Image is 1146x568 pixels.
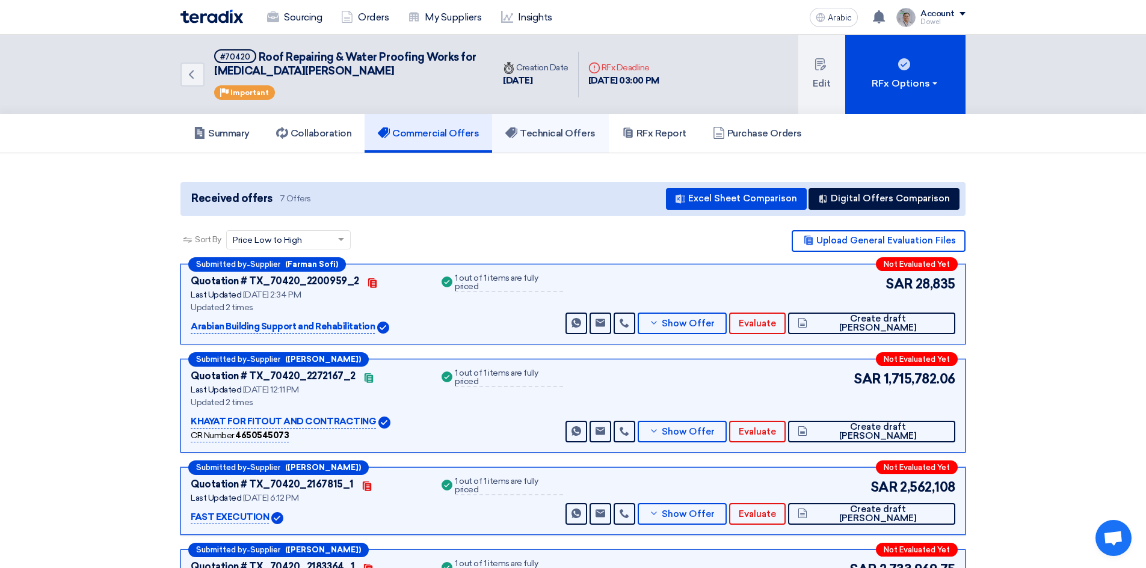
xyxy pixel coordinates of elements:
[920,8,955,19] font: Account
[191,275,359,287] font: Quotation # TX_70420_2200959_2
[280,194,311,204] font: 7 Offers
[365,114,492,153] a: Commercial Offers
[884,355,950,364] font: Not Evaluated Yet
[516,63,568,73] font: Creation Date
[247,260,250,269] font: -
[291,127,352,139] font: Collaboration
[666,188,807,210] button: Excel Sheet Comparison
[214,50,476,78] font: Roof Repairing & Water Proofing Works for [MEDICAL_DATA][PERSON_NAME]
[739,318,776,329] font: Evaluate
[220,52,250,61] font: #70420
[285,545,361,554] font: ([PERSON_NAME])
[788,503,955,525] button: Create draft [PERSON_NAME]
[250,463,280,472] font: Supplier
[491,4,562,31] a: Insights
[191,290,241,300] font: Last Updated
[816,235,956,246] font: Upload General Evaluation Files
[455,368,538,386] font: 1 out of 1 items are fully priced
[900,479,955,495] font: 2,562,108
[636,127,686,139] font: RFx Report
[195,234,221,245] font: Sort By
[896,8,916,27] img: IMG_1753965247717.jpg
[235,430,289,441] font: 4650545073
[518,11,552,23] font: Insights
[503,75,532,86] font: [DATE]
[250,545,280,554] font: Supplier
[884,545,950,554] font: Not Evaluated Yet
[214,49,479,79] h5: Roof Repairing & Water Proofing Works for Yasmin Mall
[285,463,361,472] font: ([PERSON_NAME])
[739,426,776,437] font: Evaluate
[828,13,852,23] font: Arabic
[250,355,280,364] font: Supplier
[729,313,786,334] button: Evaluate
[886,276,913,292] font: SAR
[839,421,917,441] font: Create draft [PERSON_NAME]
[191,493,241,503] font: Last Updated
[191,385,241,395] font: Last Updated
[792,230,966,252] button: Upload General Evaluation Files
[263,114,365,153] a: Collaboration
[230,88,269,97] font: Important
[602,63,650,73] font: RFx Deadline
[884,260,950,269] font: Not Evaluated Yet
[243,493,298,503] font: [DATE] 6:12 PM
[191,478,354,490] font: Quotation # TX_70420_2167815_1
[196,463,247,472] font: Submitted by
[191,370,356,382] font: Quotation # TX_70420_2272167_2
[845,35,966,114] button: RFx Options
[196,355,247,364] font: Submitted by
[729,503,786,525] button: Evaluate
[191,302,253,313] font: Updated 2 times
[191,192,273,205] font: Received offers
[920,18,941,26] font: Dowel
[1095,520,1132,556] a: Open chat
[247,355,250,364] font: -
[638,421,727,442] button: Show Offer
[831,193,950,204] font: Digital Offers Comparison
[916,276,955,292] font: 28,835
[377,322,389,334] img: Verified Account
[520,127,595,139] font: Technical Offers
[425,11,481,23] font: My Suppliers
[798,35,845,114] button: Edit
[609,114,700,153] a: RFx Report
[208,127,250,139] font: Summary
[285,260,338,269] font: (Farman Sofi)
[809,188,960,210] button: Digital Offers Comparison
[700,114,815,153] a: Purchase Orders
[257,4,331,31] a: Sourcing
[196,260,247,269] font: Submitted by
[455,273,538,292] font: 1 out of 1 items are fully priced
[839,313,917,333] font: Create draft [PERSON_NAME]
[191,512,269,522] font: FAST EXECUTION
[196,545,247,554] font: Submitted by
[243,290,301,300] font: [DATE] 2:34 PM
[180,114,263,153] a: Summary
[870,479,898,495] font: SAR
[191,416,376,427] font: KHAYAT FOR FITOUT AND CONTRACTING
[378,417,390,429] img: Verified Account
[455,476,538,495] font: 1 out of 1 items are fully priced
[180,10,243,23] img: Teradix logo
[854,371,881,387] font: SAR
[247,463,250,472] font: -
[727,127,802,139] font: Purchase Orders
[284,11,322,23] font: Sourcing
[191,321,375,332] font: Arabian Building Support and Rehabilitation
[872,78,930,89] font: RFx Options
[739,508,776,519] font: Evaluate
[729,421,786,442] button: Evaluate
[398,4,491,31] a: My Suppliers
[662,426,715,437] font: Show Offer
[638,313,727,334] button: Show Offer
[813,78,831,89] font: Edit
[810,8,858,27] button: Arabic
[392,127,479,139] font: Commercial Offers
[233,235,302,245] font: Price Low to High
[247,546,250,555] font: -
[638,503,727,525] button: Show Offer
[884,463,950,472] font: Not Evaluated Yet
[250,260,280,269] font: Supplier
[285,355,361,364] font: ([PERSON_NAME])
